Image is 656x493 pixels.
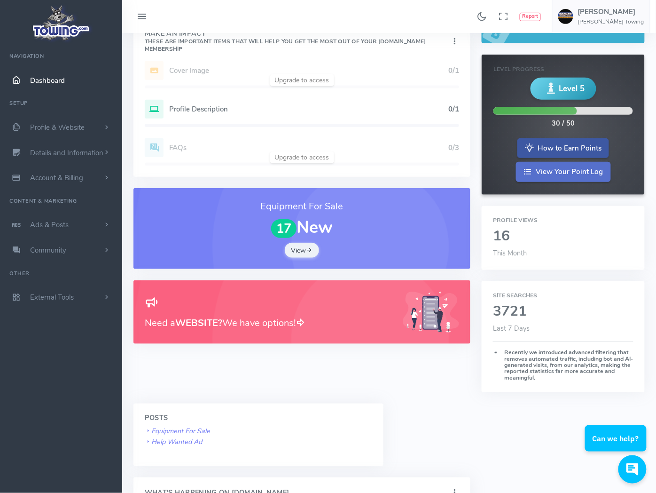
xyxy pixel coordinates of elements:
h3: Equipment For Sale [145,199,459,214]
h2: 16 [493,229,633,244]
h1: New [145,218,459,238]
h5: Profile Description [169,105,448,113]
span: Dashboard [30,76,65,85]
h6: Recently we introduced advanced filtering that removes automated traffic, including bot and AI-ge... [493,350,633,381]
img: Generic placeholder image [403,292,459,333]
span: External Tools [30,293,74,302]
a: View Your Point Log [516,162,611,182]
span: Last 7 Days [493,324,530,333]
a: Equipment For Sale [145,427,210,436]
small: These are important items that will help you get the most out of your [DOMAIN_NAME] Membership [145,38,426,53]
span: Community [30,246,66,255]
h5: [PERSON_NAME] [578,8,644,16]
img: user-image [558,9,573,24]
h2: 3721 [493,304,633,319]
a: Help Wanted Ad [145,437,202,447]
span: Details and Information [30,148,103,158]
h4: Make An Impact [145,30,450,53]
span: Ads & Posts [30,220,69,230]
span: Account & Billing [30,173,83,183]
a: How to Earn Points [517,138,609,159]
span: Level 5 [559,83,585,95]
b: WEBSITE? [175,317,222,329]
h6: Level Progress [493,66,633,72]
h3: Need a We have options! [145,316,391,330]
h6: Profile Views [493,217,633,223]
h4: Posts [145,415,372,422]
div: 30 / 50 [552,119,575,129]
iframe: Conversations [579,399,656,493]
h6: [PERSON_NAME] Towing [578,19,644,25]
button: Report [520,13,541,21]
span: Profile & Website [30,123,85,132]
img: logo [30,3,93,43]
span: This Month [493,248,527,258]
a: View [285,243,320,258]
h6: Site Searches [493,293,633,299]
span: 17 [271,219,297,239]
h5: 0/1 [448,105,459,113]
